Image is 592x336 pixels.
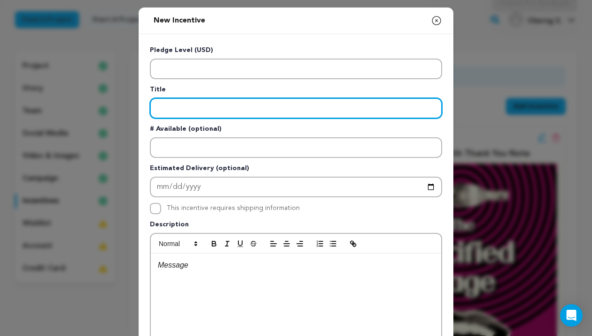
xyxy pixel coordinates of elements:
p: # Available (optional) [150,124,442,137]
input: Enter Estimated Delivery [150,177,442,197]
p: Description [150,220,442,233]
p: Title [150,85,442,98]
input: Enter level [150,59,442,79]
p: Pledge Level (USD) [150,45,442,59]
input: Enter title [150,98,442,119]
label: This incentive requires shipping information [167,205,300,211]
div: Open Intercom Messenger [560,304,583,327]
input: Enter number available [150,137,442,158]
p: Estimated Delivery (optional) [150,164,442,177]
h2: New Incentive [150,11,209,30]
